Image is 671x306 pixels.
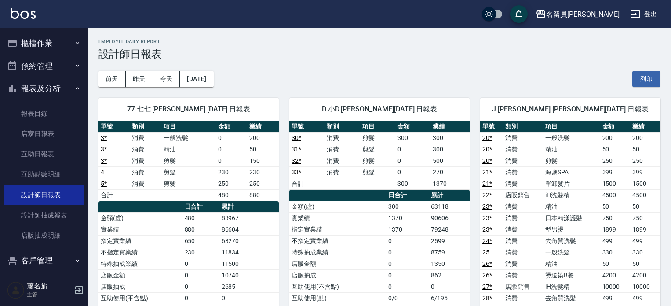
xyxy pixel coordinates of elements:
td: 500 [430,155,470,166]
th: 單號 [480,121,503,133]
td: 消費 [503,269,543,281]
td: 消費 [503,201,543,212]
td: 750 [630,212,660,224]
td: 日本精漾護髮 [543,212,600,224]
td: 10000 [630,281,660,292]
td: 230 [247,166,279,178]
td: 消費 [325,132,360,144]
td: 店販銷售 [503,281,543,292]
td: 0 [429,281,470,292]
td: 8759 [429,247,470,258]
td: 300 [386,201,429,212]
th: 項目 [161,121,216,133]
th: 累計 [429,190,470,201]
td: 50 [630,258,660,269]
td: 50 [600,201,631,212]
td: 0 [386,247,429,258]
a: 報表目錄 [4,103,84,124]
td: 一般洗髮 [543,247,600,258]
td: 精油 [543,258,600,269]
button: 報表及分析 [4,77,84,100]
td: 90606 [429,212,470,224]
td: 2685 [219,281,279,292]
td: 一般洗髮 [161,132,216,144]
td: 消費 [325,166,360,178]
td: 精油 [543,144,600,155]
p: 主管 [27,291,72,299]
td: 1350 [429,258,470,269]
td: 去角質洗髮 [543,235,600,247]
td: 150 [247,155,279,166]
a: 店家日報表 [4,124,84,144]
h5: 蕭名旂 [27,282,72,291]
a: 設計師日報表 [4,185,84,205]
td: 50 [630,144,660,155]
td: 399 [600,166,631,178]
th: 項目 [543,121,600,133]
td: 300 [395,178,430,189]
td: 特殊抽成業績 [289,247,386,258]
a: 25 [482,249,489,256]
td: 0 [395,144,430,155]
td: 消費 [503,235,543,247]
td: 250 [630,155,660,166]
button: 今天 [153,71,180,87]
td: 1370 [430,178,470,189]
td: 店販金額 [289,258,386,269]
td: 剪髮 [161,178,216,189]
td: 63270 [219,235,279,247]
td: 480 [182,212,219,224]
td: 2599 [429,235,470,247]
td: 300 [395,132,430,144]
td: 消費 [130,178,161,189]
td: 86604 [219,224,279,235]
td: 0 [182,269,219,281]
button: save [510,5,528,23]
td: 1370 [386,224,429,235]
td: 合計 [289,178,325,189]
td: 250 [247,178,279,189]
td: 499 [600,235,631,247]
button: 登出 [627,6,660,22]
td: 50 [600,144,631,155]
td: 精油 [161,144,216,155]
td: 880 [247,189,279,201]
td: 0 [182,281,219,292]
td: 消費 [325,155,360,166]
td: 燙送染B餐 [543,269,600,281]
a: 設計師抽成報表 [4,205,84,225]
td: 剪髮 [161,166,216,178]
button: 櫃檯作業 [4,32,84,55]
button: 員工及薪資 [4,272,84,295]
td: 1899 [630,224,660,235]
td: 消費 [503,247,543,258]
td: 499 [600,292,631,304]
table: a dense table [98,121,279,201]
td: 10740 [219,269,279,281]
td: 合計 [98,189,130,201]
td: 消費 [503,258,543,269]
td: 消費 [503,224,543,235]
td: 200 [600,132,631,144]
td: 剪髮 [161,155,216,166]
td: 消費 [503,132,543,144]
th: 類別 [130,121,161,133]
td: 50 [247,144,279,155]
td: 特殊抽成業績 [98,258,182,269]
td: 1500 [630,178,660,189]
td: 0 [219,292,279,304]
td: 6/195 [429,292,470,304]
td: iH洗髮精 [543,189,600,201]
td: 0 [182,258,219,269]
td: 1500 [600,178,631,189]
td: 880 [182,224,219,235]
button: 客戶管理 [4,249,84,272]
th: 單號 [289,121,325,133]
th: 累計 [219,201,279,213]
td: 剪髮 [360,166,395,178]
td: 實業績 [98,224,182,235]
span: D 小D [PERSON_NAME][DATE] 日報表 [300,105,459,114]
th: 業績 [630,121,660,133]
td: 型男燙 [543,224,600,235]
th: 項目 [360,121,395,133]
